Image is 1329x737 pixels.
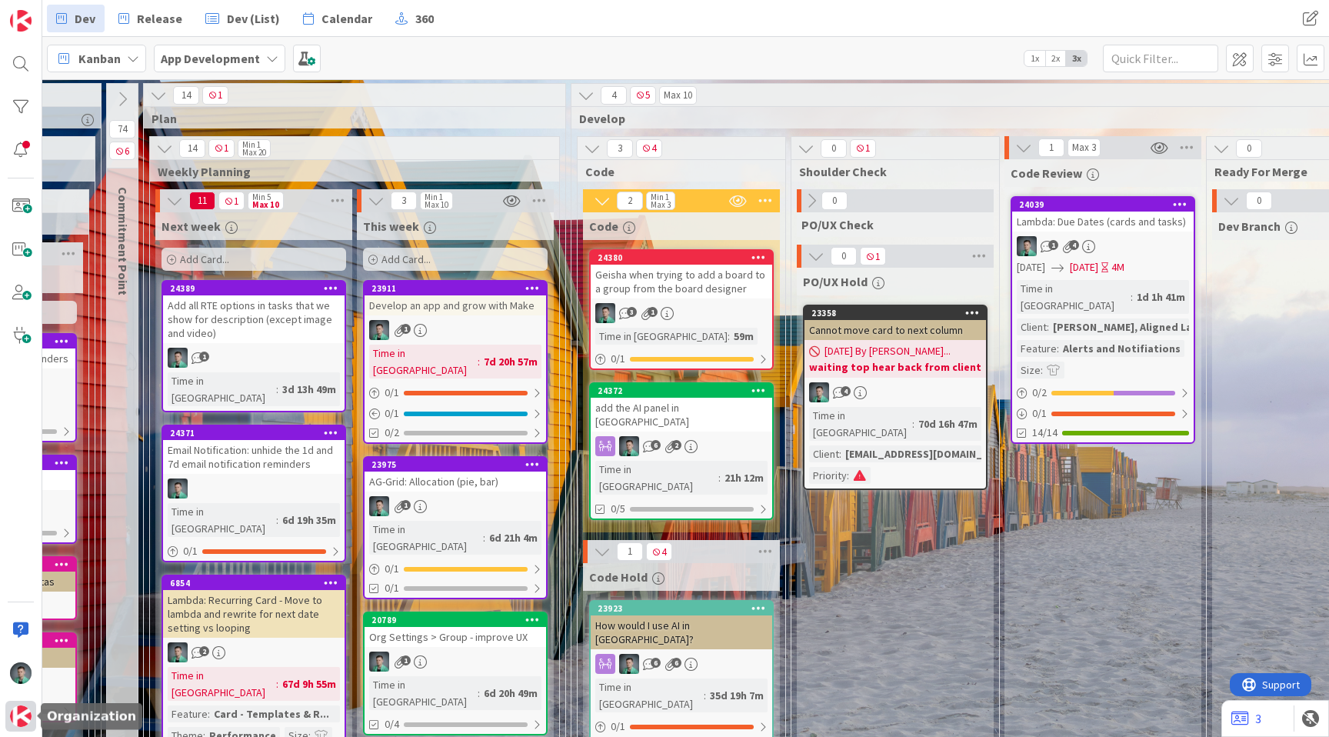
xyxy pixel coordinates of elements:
span: : [839,445,841,462]
div: 24372 [591,384,772,398]
span: 3x [1066,51,1087,66]
a: Dev [47,5,105,32]
div: Geisha when trying to add a board to a group from the board designer [591,265,772,298]
span: Kanban [78,49,121,68]
div: Min 5 [252,193,271,201]
span: Commitment Point [115,187,131,295]
span: 3 [627,307,637,317]
div: Feature [1017,340,1057,357]
span: : [1131,288,1133,305]
div: Lambda: Recurring Card - Move to lambda and rewrite for next date setting vs looping [163,590,345,638]
div: 6854Lambda: Recurring Card - Move to lambda and rewrite for next date setting vs looping [163,576,345,638]
div: 23911 [371,283,546,294]
div: Add all RTE options in tasks that we show for description (except image and video) [163,295,345,343]
div: add the AI panel in [GEOGRAPHIC_DATA] [591,398,772,432]
div: Develop an app and grow with Make [365,295,546,315]
span: 2 [671,440,681,450]
span: : [1041,362,1043,379]
span: 4 [636,139,662,158]
div: 67d 9h 55m [278,675,340,692]
span: 74 [109,120,135,138]
span: Code [589,218,618,234]
div: Min 1 [651,193,669,201]
div: Time in [GEOGRAPHIC_DATA] [369,521,483,555]
div: VP [163,642,345,662]
span: 6 [651,658,661,668]
div: 3d 13h 49m [278,381,340,398]
span: 1 [218,192,245,210]
div: 6d 20h 49m [480,685,541,702]
img: VP [595,303,615,323]
span: : [276,512,278,529]
span: 1 [401,500,411,510]
span: 1 [202,86,228,105]
span: 14 [173,86,199,105]
span: 0/1 [385,580,399,596]
div: 6d 21h 4m [485,529,541,546]
span: : [483,529,485,546]
span: Add Card... [180,252,229,266]
div: 4M [1111,259,1124,275]
span: 0/4 [385,716,399,732]
span: 14/14 [1032,425,1058,441]
div: Max 10 [425,201,448,208]
span: Support [32,2,70,21]
span: 5 [630,86,656,105]
span: 6 [109,142,135,160]
img: VP [369,320,389,340]
div: Time in [GEOGRAPHIC_DATA] [369,345,478,379]
span: : [208,705,210,722]
span: 1 [617,542,643,561]
span: 0 / 1 [385,385,399,401]
div: Max 3 [651,201,671,208]
span: 4 [601,86,627,105]
div: Max 3 [1072,144,1096,152]
input: Quick Filter... [1103,45,1218,72]
a: Release [109,5,192,32]
span: 0 / 1 [611,719,625,735]
span: 0 [831,247,857,265]
div: 20789 [365,613,546,627]
span: Dev Branch [1218,218,1281,234]
div: 6d 19h 35m [278,512,340,529]
span: 1 [208,139,235,158]
div: VP [591,654,772,674]
span: [DATE] [1017,259,1045,275]
div: 23358 [804,306,986,320]
span: 11 [189,192,215,210]
img: VP [168,642,188,662]
div: 23975 [371,459,546,470]
span: Shoulder Check [799,164,980,179]
span: 3 [607,139,633,158]
span: 6 [671,658,681,668]
div: 23975AG-Grid: Allocation (pie, bar) [365,458,546,492]
div: Cannot move card to next column [804,320,986,340]
span: 0/2 [385,425,399,441]
span: Code [585,164,766,179]
div: Time in [GEOGRAPHIC_DATA] [168,667,276,701]
span: 1 [1038,138,1064,157]
div: 24380Geisha when trying to add a board to a group from the board designer [591,251,772,298]
span: 1x [1024,51,1045,66]
div: VP [591,436,772,456]
span: 4 [1069,240,1079,250]
div: Time in [GEOGRAPHIC_DATA] [809,407,912,441]
div: VP [591,303,772,323]
div: Time in [GEOGRAPHIC_DATA] [369,676,478,710]
div: Min 1 [425,193,443,201]
div: 23911Develop an app and grow with Make [365,282,546,315]
span: 2x [1045,51,1066,66]
span: : [728,328,730,345]
div: How would I use AI in [GEOGRAPHIC_DATA]? [591,615,772,649]
div: 35d 19h 7m [706,687,768,704]
div: Max 10 [252,201,279,208]
div: VP [163,348,345,368]
a: Calendar [294,5,381,32]
span: 0 / 1 [385,561,399,577]
div: 23911 [365,282,546,295]
span: 1 [401,324,411,334]
span: Next week [162,218,221,234]
span: 1 [401,655,411,665]
div: 20789 [371,615,546,625]
span: Code Review [1011,165,1082,181]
